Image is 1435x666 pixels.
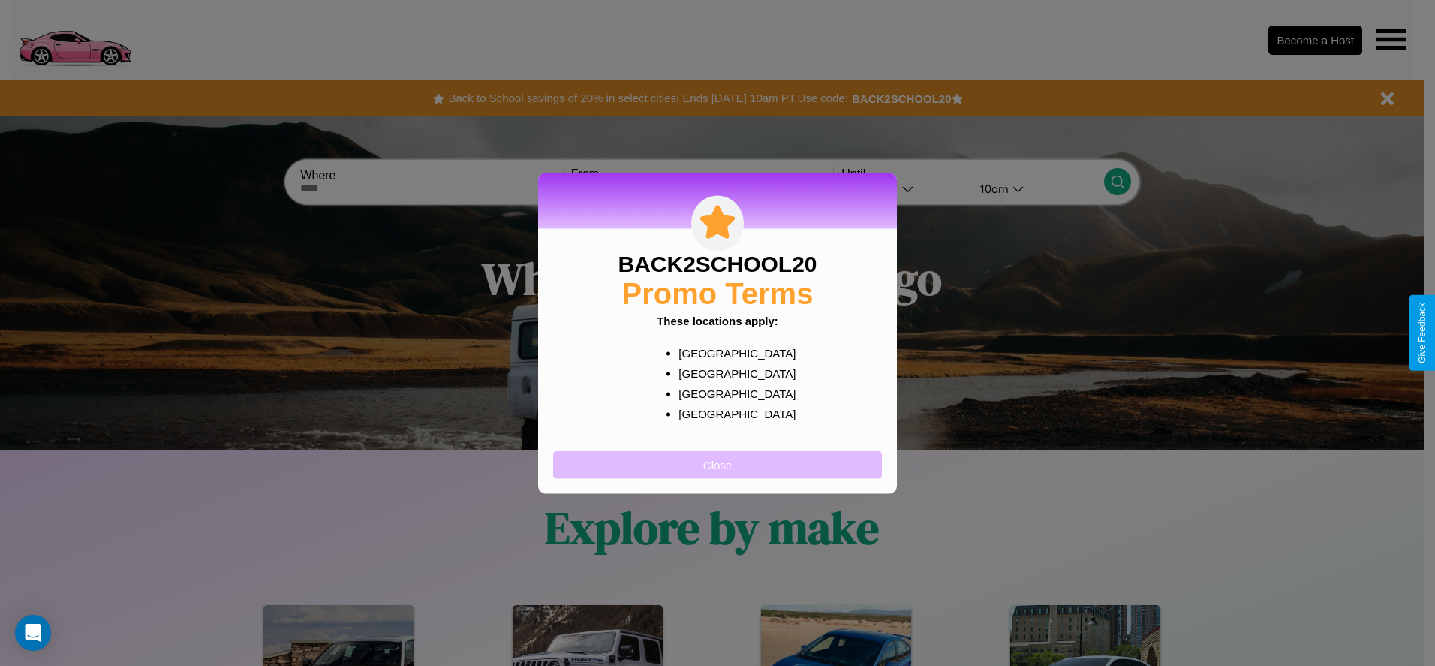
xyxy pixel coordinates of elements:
[1417,303,1427,363] div: Give Feedback
[678,403,786,423] p: [GEOGRAPHIC_DATA]
[678,363,786,383] p: [GEOGRAPHIC_DATA]
[678,383,786,403] p: [GEOGRAPHIC_DATA]
[618,251,817,276] h3: BACK2SCHOOL20
[657,314,778,327] b: These locations apply:
[553,451,882,478] button: Close
[15,615,51,651] div: Open Intercom Messenger
[678,342,786,363] p: [GEOGRAPHIC_DATA]
[622,276,814,310] h2: Promo Terms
